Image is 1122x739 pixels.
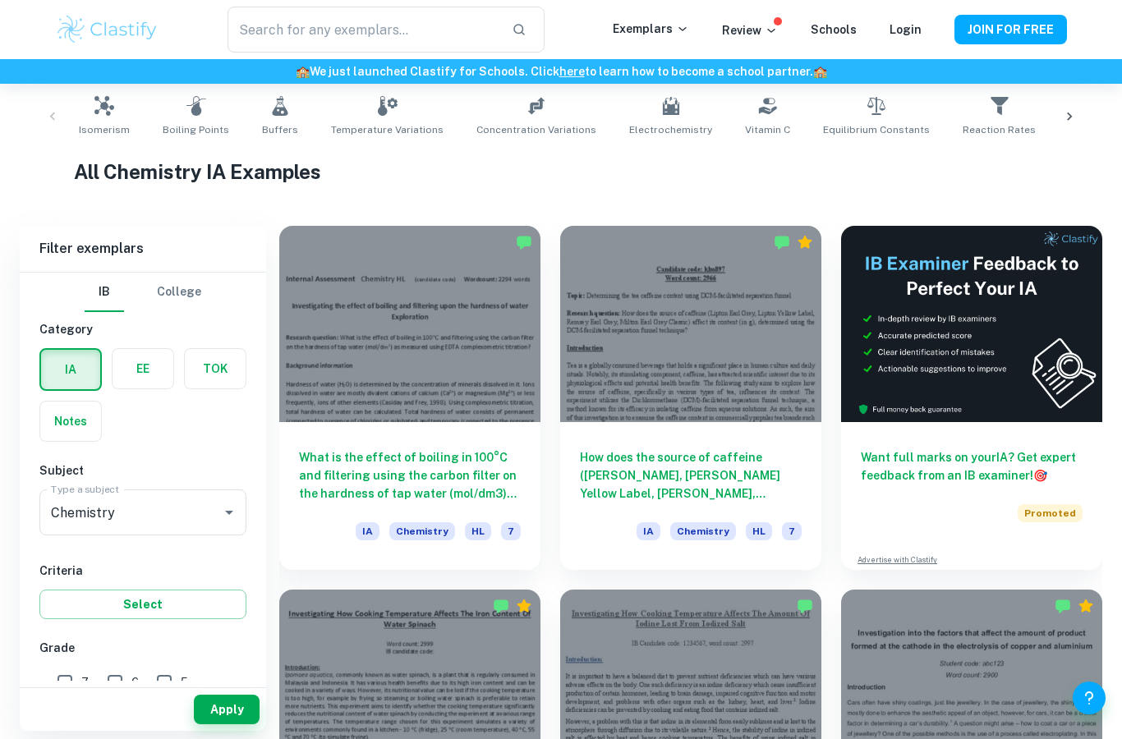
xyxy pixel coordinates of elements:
[774,234,790,250] img: Marked
[841,226,1102,570] a: Want full marks on yourIA? Get expert feedback from an IB examiner!PromotedAdvertise with Clastify
[1078,598,1094,614] div: Premium
[516,234,532,250] img: Marked
[465,522,491,540] span: HL
[194,695,260,724] button: Apply
[79,122,130,137] span: Isomerism
[40,402,101,441] button: Notes
[613,20,689,38] p: Exemplars
[841,226,1102,422] img: Thumbnail
[1018,504,1083,522] span: Promoted
[745,122,790,137] span: Vitamin C
[55,13,159,46] img: Clastify logo
[81,673,89,691] span: 7
[782,522,802,540] span: 7
[811,23,857,36] a: Schools
[113,349,173,388] button: EE
[580,448,802,503] h6: How does the source of caffeine ([PERSON_NAME], [PERSON_NAME] Yellow Label, [PERSON_NAME], [PERSO...
[1073,682,1106,714] button: Help and Feedback
[39,639,246,657] h6: Grade
[85,273,201,312] div: Filter type choice
[476,122,596,137] span: Concentration Variations
[861,448,1083,484] h6: Want full marks on your IA ? Get expert feedback from an IB examiner!
[858,554,937,566] a: Advertise with Clastify
[3,62,1119,80] h6: We just launched Clastify for Schools. Click to learn how to become a school partner.
[389,522,455,540] span: Chemistry
[331,122,444,137] span: Temperature Variations
[823,122,930,137] span: Equilibrium Constants
[185,349,246,388] button: TOK
[131,673,139,691] span: 6
[813,65,827,78] span: 🏫
[516,598,532,614] div: Premium
[163,122,229,137] span: Boiling Points
[890,23,922,36] a: Login
[637,522,660,540] span: IA
[39,562,246,580] h6: Criteria
[299,448,521,503] h6: What is the effect of boiling in 100°C and filtering using the carbon filter on the hardness of t...
[39,461,246,480] h6: Subject
[39,590,246,619] button: Select
[1033,469,1047,482] span: 🎯
[20,226,266,272] h6: Filter exemplars
[39,320,246,338] h6: Category
[356,522,379,540] span: IA
[797,234,813,250] div: Premium
[797,598,813,614] img: Marked
[228,7,499,53] input: Search for any exemplars...
[218,501,241,524] button: Open
[181,673,188,691] span: 5
[279,226,540,570] a: What is the effect of boiling in 100°C and filtering using the carbon filter on the hardness of t...
[954,15,1067,44] button: JOIN FOR FREE
[51,482,119,496] label: Type a subject
[74,157,1048,186] h1: All Chemistry IA Examples
[629,122,712,137] span: Electrochemistry
[296,65,310,78] span: 🏫
[1055,598,1071,614] img: Marked
[560,226,821,570] a: How does the source of caffeine ([PERSON_NAME], [PERSON_NAME] Yellow Label, [PERSON_NAME], [PERSO...
[963,122,1036,137] span: Reaction Rates
[41,350,100,389] button: IA
[493,598,509,614] img: Marked
[262,122,298,137] span: Buffers
[722,21,778,39] p: Review
[501,522,521,540] span: 7
[670,522,736,540] span: Chemistry
[559,65,585,78] a: here
[157,273,201,312] button: College
[746,522,772,540] span: HL
[85,273,124,312] button: IB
